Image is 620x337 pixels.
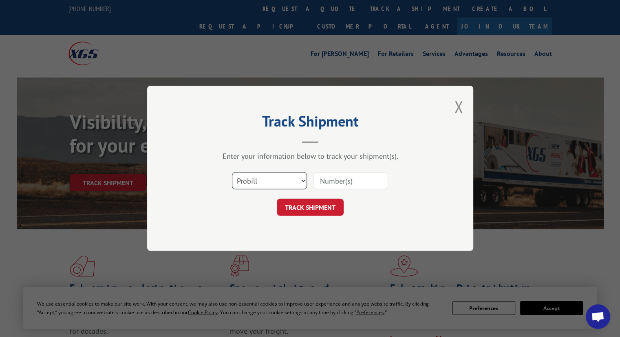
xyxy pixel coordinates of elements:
[188,115,432,131] h2: Track Shipment
[277,199,344,216] button: TRACK SHIPMENT
[454,96,463,118] button: Close modal
[586,304,610,329] div: Open chat
[188,152,432,161] div: Enter your information below to track your shipment(s).
[313,173,388,190] input: Number(s)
